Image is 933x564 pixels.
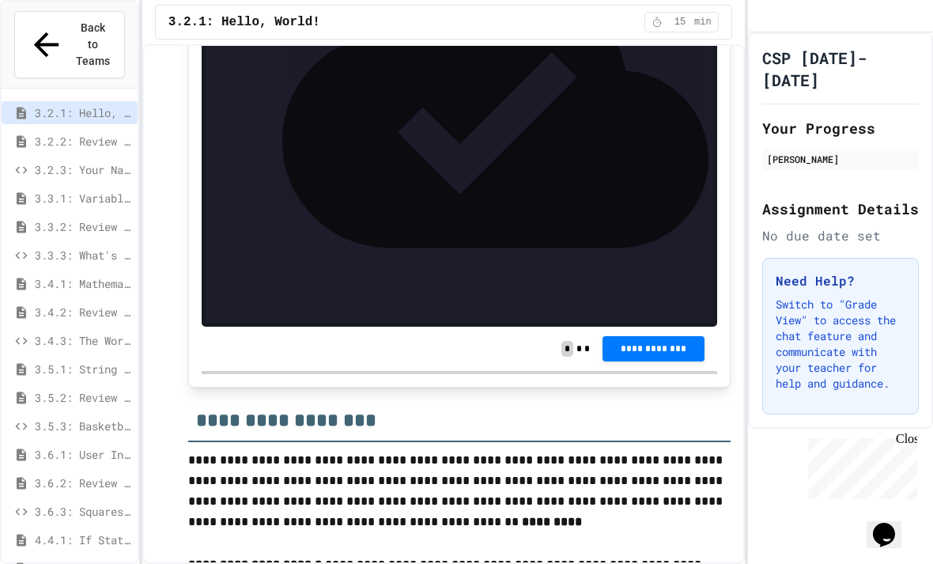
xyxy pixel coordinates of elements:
h1: CSP [DATE]-[DATE] [762,47,919,91]
span: min [694,16,712,28]
span: 3.2.1: Hello, World! [168,13,320,32]
div: No due date set [762,226,919,245]
iframe: chat widget [802,432,917,499]
div: Chat with us now!Close [6,6,109,100]
span: 3.6.3: Squares and Circles [35,503,131,520]
span: 3.2.3: Your Name and Favorite Movie [35,161,131,178]
span: 3.4.2: Review - Mathematical Operators [35,304,131,320]
span: 15 [667,16,693,28]
span: 3.4.3: The World's Worst Farmers Market [35,332,131,349]
span: 3.5.3: Basketballs and Footballs [35,418,131,434]
span: 3.3.1: Variables and Data Types [35,190,131,206]
span: 3.6.1: User Input [35,446,131,463]
span: 3.5.2: Review - String Operators [35,389,131,406]
span: 3.3.3: What's the Type? [35,247,131,263]
span: 3.2.1: Hello, World! [35,104,131,121]
h2: Assignment Details [762,198,919,220]
p: Switch to "Grade View" to access the chat feature and communicate with your teacher for help and ... [776,297,905,392]
span: 3.4.1: Mathematical Operators [35,275,131,292]
span: Back to Teams [74,20,111,70]
h2: Your Progress [762,117,919,139]
span: 3.6.2: Review - User Input [35,475,131,491]
h3: Need Help? [776,271,905,290]
span: 3.5.1: String Operators [35,361,131,377]
span: 4.4.1: If Statements [35,532,131,548]
div: [PERSON_NAME] [767,152,914,166]
span: 3.3.2: Review - Variables and Data Types [35,218,131,235]
button: Back to Teams [14,11,125,78]
iframe: chat widget [867,501,917,548]
span: 3.2.2: Review - Hello, World! [35,133,131,150]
